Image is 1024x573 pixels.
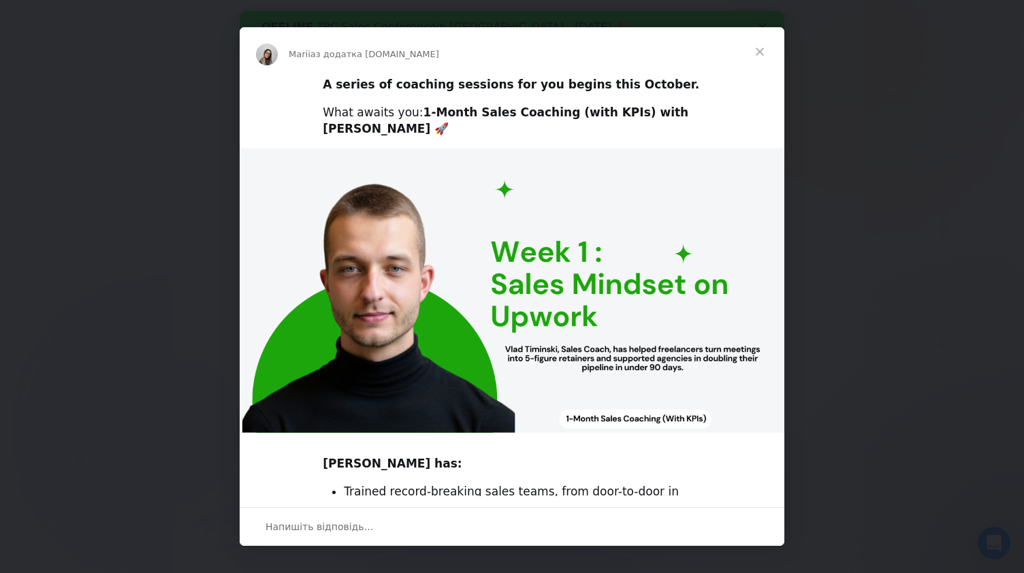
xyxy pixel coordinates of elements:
[735,27,784,76] span: Закрити
[256,44,278,65] img: Profile image for Mariia
[404,23,477,36] a: Register here
[42,23,143,36] b: [PERSON_NAME]
[323,105,701,137] div: What awaits you:
[266,518,374,536] span: Напишіть відповідь…
[323,105,688,135] b: 1-Month Sales Coaching (with KPIs) with [PERSON_NAME] 🚀
[316,49,439,59] span: з додатка [DOMAIN_NAME]
[22,10,74,22] b: OFFLINE
[323,457,462,470] b: [PERSON_NAME] has:
[77,10,196,22] a: TRC Sales Conference
[344,484,701,517] li: Trained record-breaking sales teams, from door-to-door in [GEOGRAPHIC_DATA] to SaaS and Upwork ag...
[519,12,532,20] div: Закрити
[240,507,784,546] div: Відкрити бесіду й відповісти
[323,78,699,91] b: A series of coaching sessions for you begins this October.
[22,10,501,37] div: in [GEOGRAPHIC_DATA] - [DATE] 🎉 Join & experts for Upwork, LinkedIn sales & more 👉🏻 👈🏻
[289,49,316,59] span: Mariia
